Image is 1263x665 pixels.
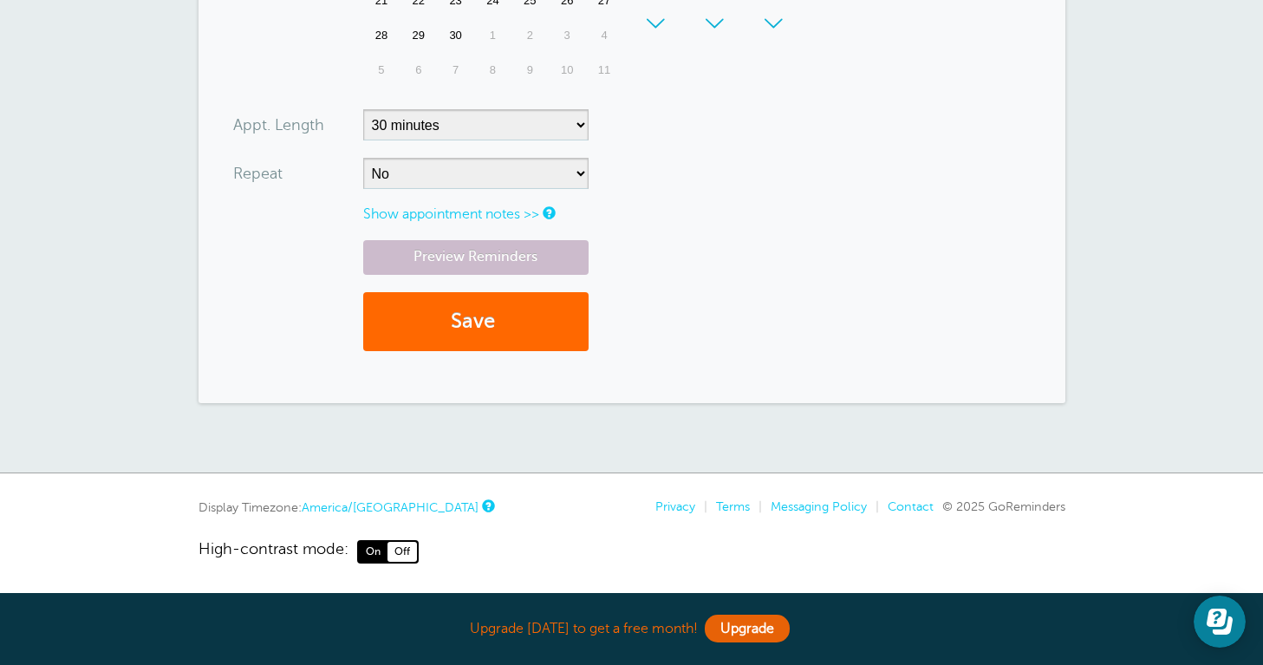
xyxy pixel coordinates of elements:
[771,499,867,513] a: Messaging Policy
[36,394,140,413] span: Search for help
[36,318,290,336] div: Send us a message
[36,244,70,279] img: Profile image for Rhammy
[511,18,549,53] div: Thursday, October 2
[867,499,879,514] li: |
[400,18,437,53] div: Monday, September 29
[236,28,270,62] img: Profile image for Rhammy
[437,53,474,88] div: 7
[400,18,437,53] div: 29
[694,4,736,39] div: 30
[400,53,437,88] div: Monday, October 6
[36,218,311,237] div: Recent message
[586,18,623,53] div: 4
[888,499,934,513] a: Contact
[298,28,329,59] div: Close
[549,53,586,88] div: Friday, October 10
[38,535,77,547] span: Home
[233,117,324,133] label: Appt. Length
[199,540,1065,563] a: High-contrast mode: On Off
[203,28,238,62] img: Profile image for Jocelle
[474,53,511,88] div: Wednesday, October 8
[695,499,707,514] li: |
[36,336,290,355] div: We typically reply in under 30 minutes
[77,245,218,259] span: Rate your conversation
[363,206,539,222] a: Show appointment notes >>
[35,35,168,59] img: logo
[511,53,549,88] div: 9
[359,542,387,561] span: On
[437,53,474,88] div: Tuesday, October 7
[302,500,479,514] a: America/[GEOGRAPHIC_DATA]
[586,53,623,88] div: Saturday, October 11
[17,303,329,369] div: Send us a messageWe typically reply in under 30 minutes
[17,204,329,295] div: Recent messageProfile image for RhammyRate your conversationRhammy•[DATE]
[363,53,400,88] div: 5
[35,153,312,182] p: How can we help?
[199,540,348,563] span: High-contrast mode:
[363,53,400,88] div: Sunday, October 5
[1194,596,1246,648] iframe: Resource center
[549,18,586,53] div: Friday, October 3
[400,53,437,88] div: 6
[199,610,1065,648] div: Upgrade [DATE] to get a free month!
[474,18,511,53] div: 1
[231,492,347,561] button: Help
[635,4,677,39] div: 03
[363,18,400,53] div: Sunday, September 28
[705,615,790,642] a: Upgrade
[387,542,417,561] span: Off
[77,262,132,280] div: Rhammy
[437,18,474,53] div: 30
[25,386,322,421] button: Search for help
[363,292,589,352] button: Save
[144,535,204,547] span: Messages
[549,53,586,88] div: 10
[655,499,695,513] a: Privacy
[18,230,329,294] div: Profile image for RhammyRate your conversationRhammy•[DATE]
[942,499,1065,513] span: © 2025 GoReminders
[115,492,231,561] button: Messages
[474,18,511,53] div: Wednesday, October 1
[437,18,474,53] div: Tuesday, September 30
[750,499,762,514] li: |
[482,500,492,512] a: This is the timezone being used to display dates and times to you on this device. Click the timez...
[233,166,283,181] label: Repeat
[586,53,623,88] div: 11
[511,18,549,53] div: 2
[135,262,184,280] div: • [DATE]
[363,240,589,274] a: Preview Reminders
[199,499,492,515] div: Display Timezone:
[511,53,549,88] div: Thursday, October 9
[474,53,511,88] div: 8
[716,499,750,513] a: Terms
[363,18,400,53] div: 28
[35,123,312,153] p: Hi Vida 👋
[586,18,623,53] div: Saturday, October 4
[275,535,303,547] span: Help
[549,18,586,53] div: 3
[543,207,553,218] a: Notes are for internal use only, and are not visible to your clients.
